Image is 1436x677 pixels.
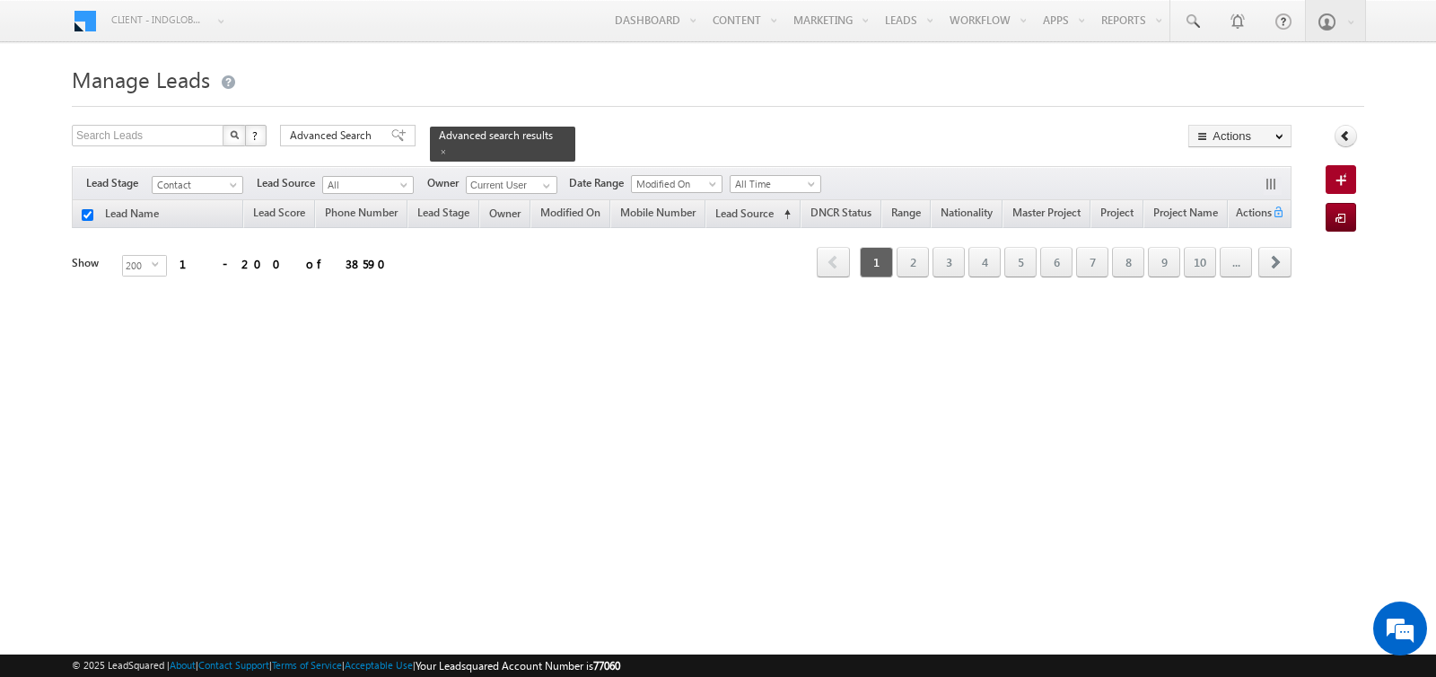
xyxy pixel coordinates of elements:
[1003,203,1090,226] a: Master Project
[290,127,377,144] span: Advanced Search
[817,249,850,277] a: prev
[932,203,1002,226] a: Nationality
[417,206,469,219] span: Lead Stage
[933,247,965,277] a: 3
[1100,206,1134,219] span: Project
[1076,247,1108,277] a: 7
[408,203,478,226] a: Lead Stage
[253,206,305,219] span: Lead Score
[86,175,152,191] span: Lead Stage
[631,175,722,193] a: Modified On
[198,659,269,671] a: Contact Support
[1091,203,1143,226] a: Project
[416,659,620,673] span: Your Leadsquared Account Number is
[706,203,800,226] a: Lead Source (sorted ascending)
[152,176,243,194] a: Contact
[730,175,821,193] a: All Time
[1012,206,1081,219] span: Master Project
[715,207,774,220] span: Lead Source
[245,125,267,146] button: ?
[611,203,705,226] a: Mobile Number
[72,255,108,271] div: Show
[1229,203,1272,226] span: Actions
[533,177,556,195] a: Show All Items
[731,176,816,192] span: All Time
[1220,247,1252,277] a: ...
[776,207,791,222] span: (sorted ascending)
[897,247,929,277] a: 2
[72,65,210,93] span: Manage Leads
[439,128,553,142] span: Advanced search results
[1153,206,1218,219] span: Project Name
[322,176,414,194] a: All
[427,175,466,191] span: Owner
[941,206,993,219] span: Nationality
[1258,247,1292,277] span: next
[96,204,168,227] a: Lead Name
[179,253,397,274] div: 1 - 200 of 38590
[230,130,239,139] img: Search
[244,203,314,226] a: Lead Score
[1258,249,1292,277] a: next
[1184,247,1216,277] a: 10
[72,657,620,674] span: © 2025 LeadSquared | | | | |
[82,209,93,221] input: Check all records
[252,127,260,143] span: ?
[540,206,600,219] span: Modified On
[593,659,620,673] span: 77060
[272,659,342,671] a: Terms of Service
[489,207,521,220] span: Owner
[152,260,166,268] span: select
[882,203,930,226] a: Range
[316,203,407,226] a: Phone Number
[323,177,408,193] span: All
[111,11,206,29] span: Client - indglobal1 (77060)
[891,206,921,219] span: Range
[569,175,631,191] span: Date Range
[1004,247,1037,277] a: 5
[860,247,893,277] span: 1
[325,206,398,219] span: Phone Number
[810,206,871,219] span: DNCR Status
[1112,247,1144,277] a: 8
[123,256,152,276] span: 200
[620,206,696,219] span: Mobile Number
[1144,203,1227,226] a: Project Name
[968,247,1001,277] a: 4
[170,659,196,671] a: About
[531,203,609,226] a: Modified On
[801,203,880,226] a: DNCR Status
[345,659,413,671] a: Acceptable Use
[1148,247,1180,277] a: 9
[632,176,717,192] span: Modified On
[257,175,322,191] span: Lead Source
[1188,125,1292,147] button: Actions
[1040,247,1073,277] a: 6
[466,176,557,194] input: Type to Search
[153,177,238,193] span: Contact
[817,247,850,277] span: prev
